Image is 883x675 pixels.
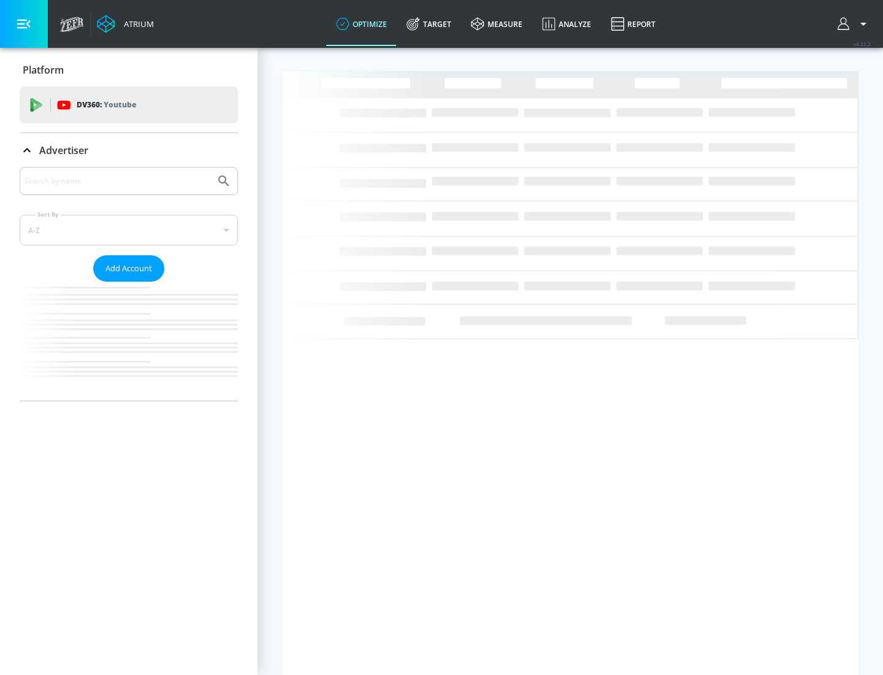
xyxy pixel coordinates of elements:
div: Advertiser [20,133,238,168]
a: optimize [326,2,397,46]
a: Analyze [532,2,601,46]
a: Atrium [97,15,154,33]
label: Sort By [35,210,61,218]
p: DV360: [77,98,136,112]
div: Platform [20,53,238,87]
p: Youtube [104,98,136,111]
span: v 4.22.2 [854,40,871,47]
p: Platform [23,63,64,77]
a: Report [601,2,665,46]
div: Advertiser [20,167,238,401]
a: measure [461,2,532,46]
div: DV360: Youtube [20,87,238,123]
div: A-Z [20,215,238,245]
button: Add Account [93,255,164,282]
input: Search by name [25,173,210,189]
nav: list of Advertiser [20,282,238,401]
a: Target [397,2,461,46]
span: Add Account [105,261,152,276]
p: Advertiser [39,144,88,157]
div: Atrium [119,18,154,29]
